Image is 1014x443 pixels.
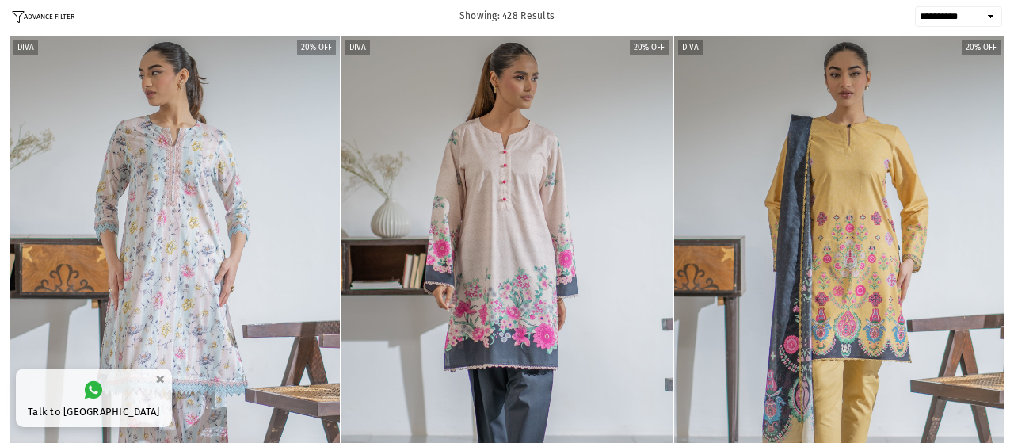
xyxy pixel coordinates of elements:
a: Talk to [GEOGRAPHIC_DATA] [16,369,172,427]
label: 20% off [297,40,336,55]
label: 20% off [630,40,669,55]
button: × [151,366,170,392]
span: Showing: 428 Results [459,10,555,21]
label: 20% off [962,40,1001,55]
label: Diva [13,40,38,55]
label: Diva [678,40,703,55]
button: ADVANCE FILTER [12,10,74,24]
label: Diva [345,40,370,55]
